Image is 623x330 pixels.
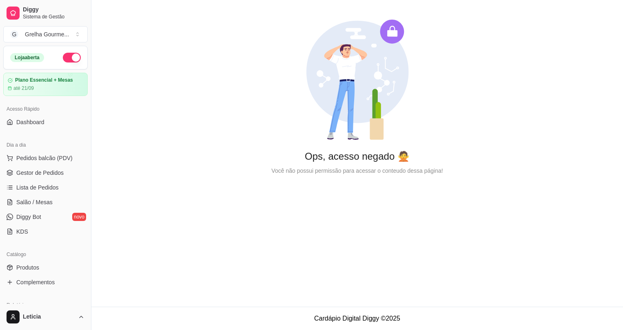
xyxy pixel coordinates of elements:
div: Loja aberta [10,53,44,62]
div: Dia a dia [3,138,88,152]
span: G [10,30,18,38]
div: Você não possui permissão para acessar o conteudo dessa página! [104,166,610,175]
button: Alterar Status [63,53,81,62]
span: Produtos [16,263,39,272]
a: Plano Essencial + Mesasaté 21/09 [3,73,88,96]
a: DiggySistema de Gestão [3,3,88,23]
a: Produtos [3,261,88,274]
span: Pedidos balcão (PDV) [16,154,73,162]
span: Diggy [23,6,84,13]
span: Relatórios [7,302,29,308]
span: Dashboard [16,118,44,126]
span: Complementos [16,278,55,286]
a: Salão / Mesas [3,196,88,209]
span: Sistema de Gestão [23,13,84,20]
footer: Cardápio Digital Diggy © 2025 [91,307,623,330]
button: Leticia [3,307,88,327]
span: Gestor de Pedidos [16,169,64,177]
div: Grelha Gourme ... [25,30,69,38]
a: Dashboard [3,116,88,129]
article: Plano Essencial + Mesas [15,77,73,83]
span: Salão / Mesas [16,198,53,206]
button: Pedidos balcão (PDV) [3,152,88,165]
button: Select a team [3,26,88,42]
a: KDS [3,225,88,238]
span: KDS [16,227,28,236]
span: Diggy Bot [16,213,41,221]
a: Lista de Pedidos [3,181,88,194]
div: Catálogo [3,248,88,261]
span: Lista de Pedidos [16,183,59,192]
a: Diggy Botnovo [3,210,88,223]
a: Complementos [3,276,88,289]
div: Ops, acesso negado 🙅 [104,150,610,163]
a: Gestor de Pedidos [3,166,88,179]
article: até 21/09 [13,85,34,91]
div: Acesso Rápido [3,103,88,116]
span: Leticia [23,313,75,321]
